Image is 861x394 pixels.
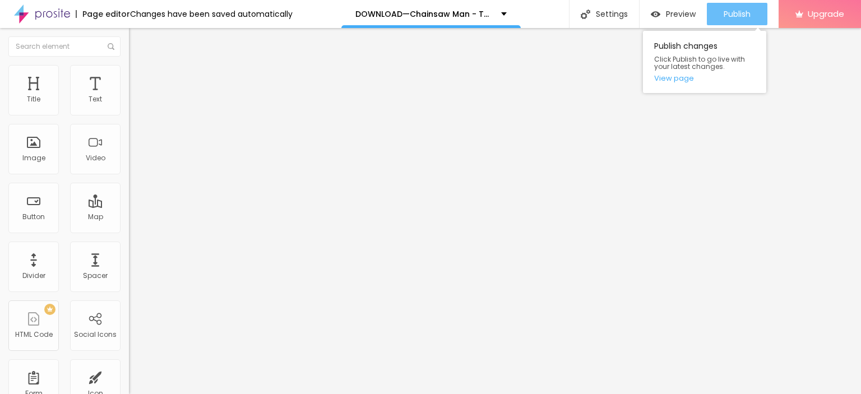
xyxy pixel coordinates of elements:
div: Image [22,154,45,162]
div: Changes have been saved automatically [130,10,293,18]
div: Publish changes [643,31,766,93]
p: DOWNLOAD—Chainsaw Man - The Movie: Reze Arc- 2025 FullMovie Free Tamil+Hindi+Telugu Bollyflix in ... [355,10,493,18]
button: Publish [707,3,767,25]
input: Search element [8,36,121,57]
div: Video [86,154,105,162]
img: view-1.svg [651,10,660,19]
div: Spacer [83,272,108,280]
div: Text [89,95,102,103]
button: Preview [640,3,707,25]
div: Social Icons [74,331,117,339]
iframe: Editor [129,28,861,394]
div: Page editor [76,10,130,18]
div: Button [22,213,45,221]
div: Title [27,95,40,103]
div: Map [88,213,103,221]
span: Upgrade [808,9,844,18]
span: Publish [724,10,751,18]
img: Icone [581,10,590,19]
span: Preview [666,10,696,18]
span: Click Publish to go live with your latest changes. [654,55,755,70]
a: View page [654,75,755,82]
div: HTML Code [15,331,53,339]
img: Icone [108,43,114,50]
div: Divider [22,272,45,280]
